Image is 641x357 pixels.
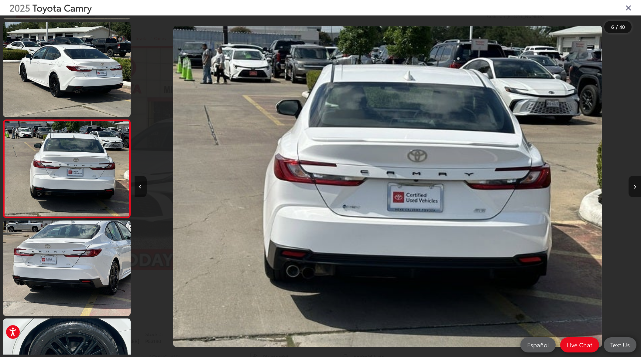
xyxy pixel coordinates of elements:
a: Text Us [604,337,636,352]
div: 2025 Toyota Camry SE 5 [135,26,641,347]
span: Toyota Camry [33,1,92,14]
img: 2025 Toyota Camry SE [2,220,132,317]
span: 2025 [9,1,30,14]
span: Español [524,341,552,349]
span: 40 [619,23,625,30]
img: 2025 Toyota Camry SE [173,26,602,347]
a: Live Chat [560,337,599,352]
a: Español [520,337,556,352]
button: Next image [629,176,641,197]
span: / [615,25,618,29]
img: 2025 Toyota Camry SE [3,121,130,216]
img: 2025 Toyota Camry SE [2,21,132,118]
span: Live Chat [564,341,595,349]
span: Text Us [607,341,633,349]
span: 6 [611,23,614,30]
i: Close gallery [626,4,632,12]
button: Previous image [135,176,147,197]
